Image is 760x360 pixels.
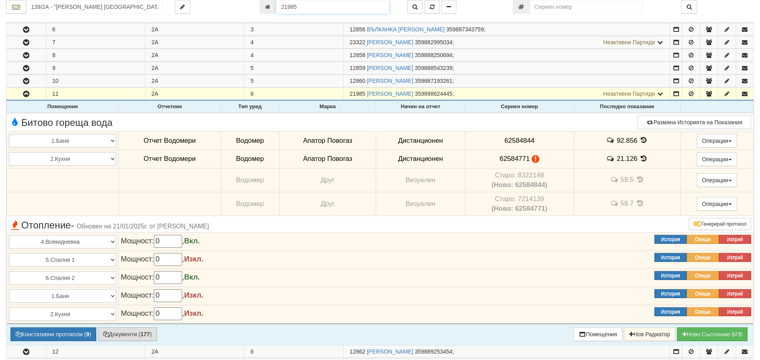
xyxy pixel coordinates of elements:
[606,136,617,144] span: История на забележките
[654,235,687,244] button: История
[344,62,670,74] td: ;
[621,176,634,184] span: 58.5
[367,39,413,45] a: [PERSON_NAME]
[415,91,452,97] span: 359898624445
[145,49,244,62] td: 2А
[606,155,617,163] span: История на забележките
[77,223,209,230] span: Обновен на 21/01/2025г. от [PERSON_NAME]
[636,200,644,207] span: История на показанията
[98,327,157,341] button: Документи (177)
[46,62,145,74] td: 9
[251,91,254,97] span: 6
[251,65,254,71] span: 5
[687,307,719,316] button: Опиши
[350,26,365,33] span: Партида №
[654,289,687,298] button: История
[221,168,279,192] td: Водомер
[184,309,203,317] b: Изкл.
[697,173,737,187] button: Операции
[719,307,751,316] button: Изтрий
[46,23,145,36] td: 6
[639,155,648,163] span: История на показанията
[279,150,376,168] td: Апатор Повогаз
[621,200,634,208] span: 58.7
[610,176,620,183] span: История на забележките
[415,78,452,84] span: 359887193261
[279,192,376,216] td: Друг
[367,26,445,33] a: ВЪЛКАНКА [PERSON_NAME]
[639,136,648,144] span: История на показанията
[415,52,452,58] span: 359888250694
[617,155,637,163] span: 21.126
[415,39,452,45] span: 359882995034
[9,220,209,230] span: Отопление
[376,132,465,150] td: Дистанционен
[654,307,687,316] button: История
[697,152,737,166] button: Операции
[145,36,244,49] td: 2А
[367,78,413,84] a: [PERSON_NAME]
[505,137,535,144] span: 62584844
[46,36,145,49] td: 7
[121,255,203,263] span: Мощност: ,
[574,327,623,341] button: Помещения
[574,101,680,113] th: Последно показание
[121,273,200,281] span: Мощност: ,
[636,176,644,183] span: История на показанията
[638,115,751,129] button: Размяна Историята на Показания
[46,49,145,62] td: 8
[145,88,244,101] td: 2А
[350,39,365,45] span: Партида №
[350,65,365,71] span: Партида №
[251,26,254,33] span: 3
[367,52,413,58] a: [PERSON_NAME]
[344,36,670,49] td: ;
[221,192,279,216] td: Водомер
[144,155,196,163] span: Отчет Водомери
[689,218,751,230] button: Генерирай протокол
[344,23,670,36] td: ;
[687,271,719,280] button: Опиши
[350,348,365,355] span: Партида №
[465,192,574,216] td: Устройство със сериен номер 7214139 беше подменено от устройство със сериен номер 62584771
[184,291,203,299] b: Изкл.
[719,271,751,280] button: Изтрий
[184,255,203,263] b: Изкл.
[367,65,413,71] a: [PERSON_NAME]
[251,78,254,84] span: 5
[687,289,719,298] button: Опиши
[145,23,244,36] td: 2А
[144,137,196,144] span: Отчет Водомери
[118,101,221,113] th: Отчетник
[677,327,748,341] button: Новo Състояние БГВ
[367,348,413,355] a: [PERSON_NAME]
[145,346,244,358] td: 2А
[500,155,530,163] span: 62584771
[46,346,145,358] td: 12
[465,168,574,192] td: Устройство със сериен номер 8322148 беше подменено от устройство със сериен номер 62584844
[251,39,254,45] span: 4
[9,117,112,128] span: Битово гореща вода
[141,331,150,337] b: 177
[719,289,751,298] button: Изтрий
[145,75,244,87] td: 2А
[376,192,465,216] td: Визуален
[279,101,376,113] th: Марка
[376,150,465,168] td: Дистанционен
[344,88,670,101] td: ;
[654,253,687,262] button: История
[221,101,279,113] th: Тип уред
[719,253,751,262] button: Изтрий
[10,327,96,341] button: Констативни протоколи (9)
[376,101,465,113] th: Начин на отчет
[603,39,655,45] span: Неактивни Партиди
[145,62,244,74] td: 2А
[71,220,74,230] span: -
[697,134,737,148] button: Операции
[617,137,637,144] span: 92.856
[654,271,687,280] button: История
[221,150,279,168] td: Водомер
[184,273,200,281] b: Вкл.
[610,200,620,207] span: История на забележките
[687,235,719,244] button: Опиши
